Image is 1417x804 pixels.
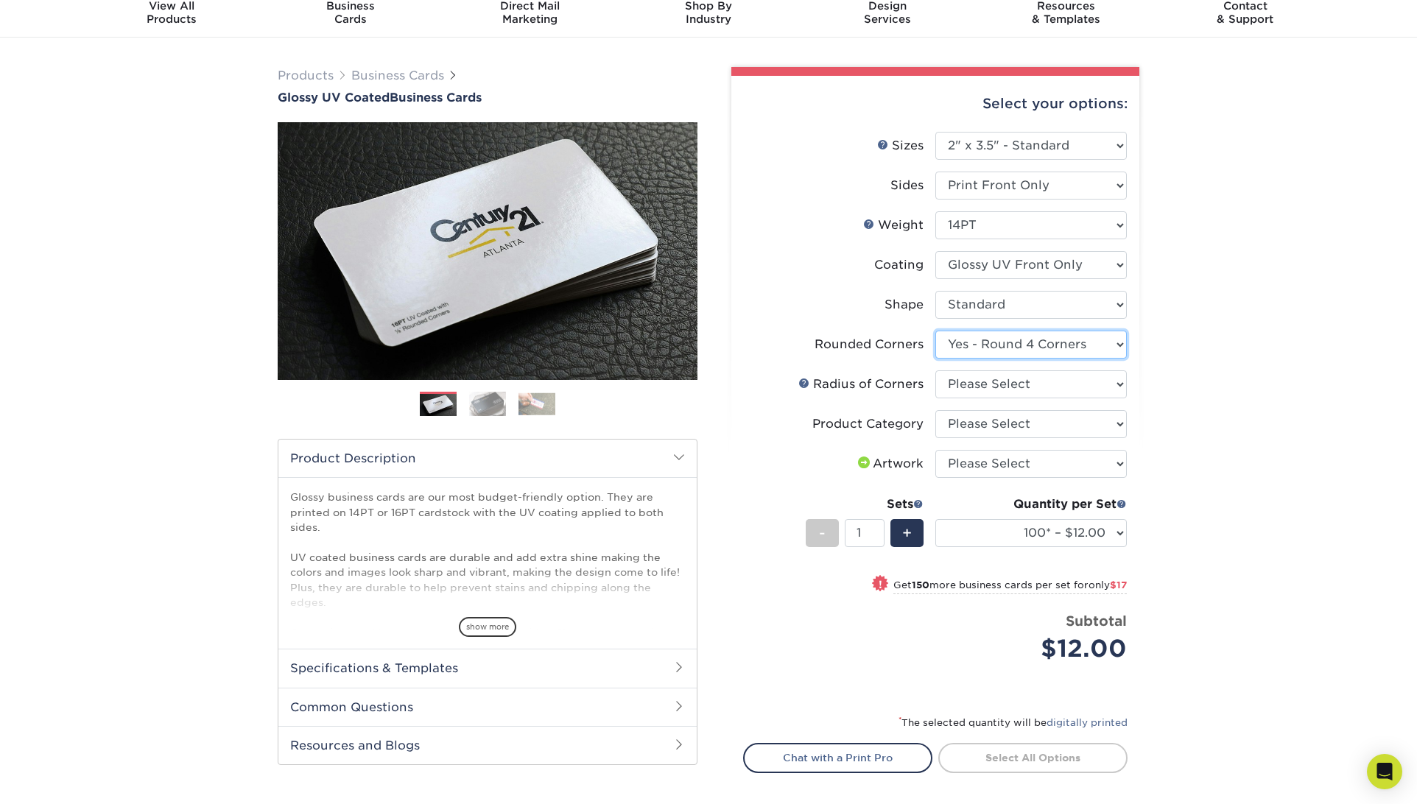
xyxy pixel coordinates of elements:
div: $12.00 [946,631,1127,666]
img: Glossy UV Coated 01 [278,41,697,461]
div: Sizes [877,137,924,155]
div: Sides [890,177,924,194]
img: Business Cards 03 [518,392,555,415]
span: show more [459,617,516,637]
div: Quantity per Set [935,496,1127,513]
small: Get more business cards per set for [893,579,1127,594]
h1: Business Cards [278,91,697,105]
h2: Product Description [278,440,697,477]
p: Glossy business cards are our most budget-friendly option. They are printed on 14PT or 16PT cards... [290,490,685,685]
a: Products [278,68,334,82]
div: Radius of Corners [798,375,924,393]
h2: Specifications & Templates [278,649,697,687]
a: Chat with a Print Pro [743,743,932,772]
strong: Subtotal [1066,613,1127,629]
span: only [1089,579,1127,590]
div: Artwork [855,455,924,473]
h2: Resources and Blogs [278,726,697,764]
span: + [902,522,912,544]
iframe: Google Customer Reviews [4,759,125,799]
a: digitally printed [1047,717,1128,728]
div: Open Intercom Messenger [1367,754,1402,789]
a: Business Cards [351,68,444,82]
span: ! [879,576,882,592]
h2: Common Questions [278,688,697,726]
small: The selected quantity will be [899,717,1128,728]
img: Business Cards 01 [420,387,457,423]
img: Business Cards 02 [469,391,506,417]
div: Coating [874,256,924,274]
div: Shape [885,296,924,314]
a: Glossy UV CoatedBusiness Cards [278,91,697,105]
span: Glossy UV Coated [278,91,390,105]
div: Select your options: [743,76,1128,132]
div: Weight [863,216,924,234]
div: Rounded Corners [815,336,924,353]
strong: 150 [912,579,929,590]
div: Product Category [812,415,924,433]
a: Select All Options [938,743,1128,772]
span: - [819,522,826,544]
div: Sets [806,496,924,513]
span: $17 [1110,579,1127,590]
